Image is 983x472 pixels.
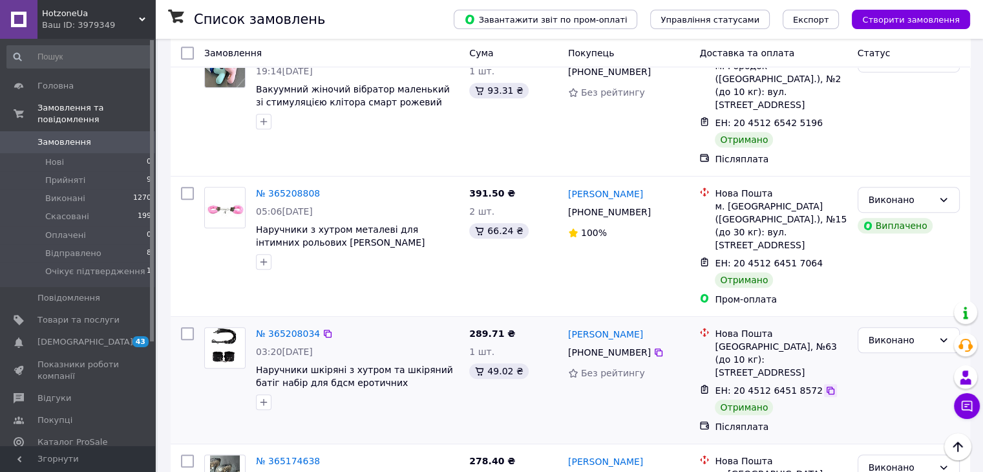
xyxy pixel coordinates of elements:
[568,328,643,341] a: [PERSON_NAME]
[45,156,64,168] span: Нові
[45,211,89,222] span: Скасовані
[256,66,313,76] span: 19:14[DATE]
[45,193,85,204] span: Виконані
[45,230,86,241] span: Оплачені
[568,188,643,200] a: [PERSON_NAME]
[858,218,933,233] div: Виплачено
[147,266,151,277] span: 1
[204,47,246,88] a: Фото товару
[715,187,847,200] div: Нова Пошта
[37,292,100,304] span: Повідомлення
[42,19,155,31] div: Ваш ID: 3979349
[469,347,494,357] span: 1 шт.
[715,118,823,128] span: ЕН: 20 4512 6542 5196
[839,14,970,24] a: Створити замовлення
[256,328,320,339] a: № 365208034
[793,15,829,25] span: Експорт
[256,365,453,401] a: Наручники шкіряні з хутром та шкіряний батіг набір для бдсм еротичних [PERSON_NAME]
[650,10,770,29] button: Управління статусами
[205,47,245,87] img: Фото товару
[565,343,653,361] div: [PHONE_NUMBER]
[469,328,515,339] span: 289.71 ₴
[469,188,515,198] span: 391.50 ₴
[45,248,101,259] span: Відправлено
[715,258,823,268] span: ЕН: 20 4512 6451 7064
[204,48,262,58] span: Замовлення
[204,187,246,228] a: Фото товару
[699,48,794,58] span: Доставка та оплата
[256,456,320,466] a: № 365174638
[133,193,151,204] span: 1270
[581,228,607,238] span: 100%
[715,327,847,340] div: Нова Пошта
[565,63,653,81] div: [PHONE_NUMBER]
[256,84,450,120] a: Вакуумний жіночий вібратор маленький зі стимуляцією клітора смарт рожевий колір для жінок віброст...
[205,328,245,368] img: Фото товару
[715,420,847,433] div: Післяплата
[45,175,85,186] span: Прийняті
[469,456,515,466] span: 278.40 ₴
[581,87,645,98] span: Без рейтингу
[37,136,91,148] span: Замовлення
[715,132,773,147] div: Отримано
[37,80,74,92] span: Головна
[42,8,139,19] span: HotzoneUa
[565,203,653,221] div: [PHONE_NUMBER]
[783,10,840,29] button: Експорт
[132,336,149,347] span: 43
[869,333,933,347] div: Виконано
[256,347,313,357] span: 03:20[DATE]
[715,272,773,288] div: Отримано
[568,455,643,468] a: [PERSON_NAME]
[147,230,151,241] span: 0
[454,10,637,29] button: Завантажити звіт по пром-оплаті
[954,393,980,419] button: Чат з покупцем
[715,340,847,379] div: [GEOGRAPHIC_DATA], №63 (до 10 кг): [STREET_ADDRESS]
[147,156,151,168] span: 0
[715,400,773,415] div: Отримано
[715,59,847,111] div: м. Городок ([GEOGRAPHIC_DATA].), №2 (до 10 кг): вул. [STREET_ADDRESS]
[869,193,933,207] div: Виконано
[37,102,155,125] span: Замовлення та повідомлення
[715,153,847,166] div: Післяплата
[469,206,494,217] span: 2 шт.
[715,293,847,306] div: Пром-оплата
[138,211,151,222] span: 199
[37,314,120,326] span: Товари та послуги
[256,206,313,217] span: 05:06[DATE]
[205,188,245,228] img: Фото товару
[256,188,320,198] a: № 365208808
[858,48,891,58] span: Статус
[147,248,151,259] span: 8
[37,359,120,382] span: Показники роботи компанії
[45,266,145,277] span: Очікує підтвердження
[147,175,151,186] span: 9
[37,336,133,348] span: [DEMOGRAPHIC_DATA]
[204,327,246,369] a: Фото товару
[469,223,528,239] div: 66.24 ₴
[852,10,970,29] button: Створити замовлення
[37,392,71,404] span: Відгуки
[37,414,72,426] span: Покупці
[568,48,614,58] span: Покупець
[581,368,645,378] span: Без рейтингу
[862,15,960,25] span: Створити замовлення
[464,14,627,25] span: Завантажити звіт по пром-оплаті
[194,12,325,27] h1: Список замовлень
[469,83,528,98] div: 93.31 ₴
[469,66,494,76] span: 1 шт.
[944,433,971,460] button: Наверх
[715,455,847,467] div: Нова Пошта
[256,224,425,261] a: Наручники з хутром металеві для інтимних рольових [PERSON_NAME] рожеві
[469,48,493,58] span: Cума
[37,436,107,448] span: Каталог ProSale
[469,363,528,379] div: 49.02 ₴
[715,385,823,396] span: ЕН: 20 4512 6451 8572
[6,45,153,69] input: Пошук
[661,15,759,25] span: Управління статусами
[715,200,847,252] div: м. [GEOGRAPHIC_DATA] ([GEOGRAPHIC_DATA].), №15 (до 30 кг): вул. [STREET_ADDRESS]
